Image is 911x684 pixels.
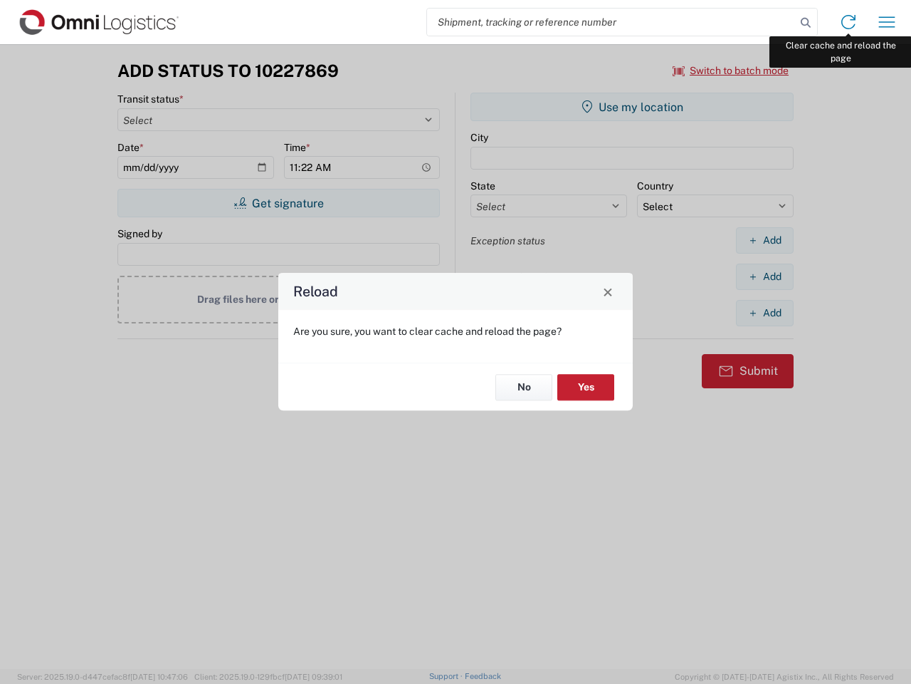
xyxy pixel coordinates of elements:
button: Close [598,281,618,301]
button: Yes [557,374,614,400]
button: No [495,374,552,400]
h4: Reload [293,281,338,302]
input: Shipment, tracking or reference number [427,9,796,36]
p: Are you sure, you want to clear cache and reload the page? [293,325,618,338]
